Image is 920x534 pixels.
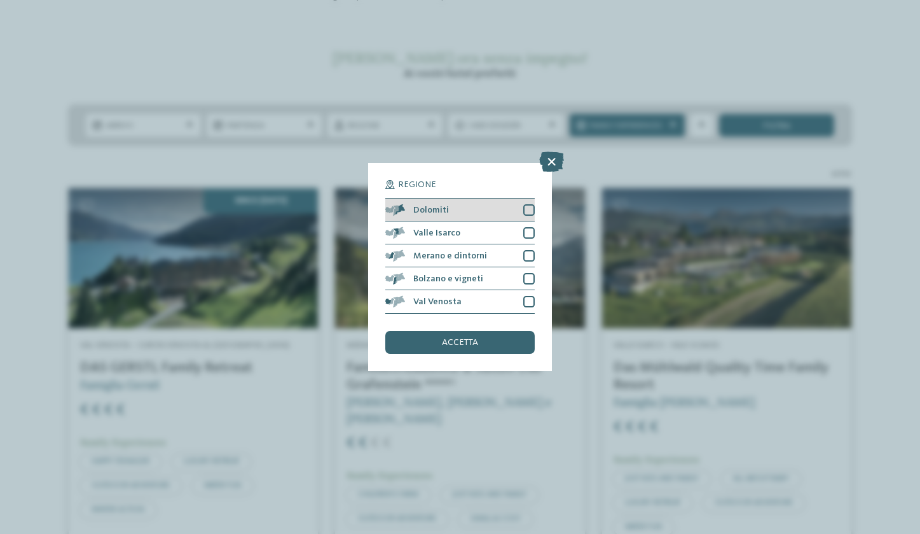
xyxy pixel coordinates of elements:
[413,251,487,260] span: Merano e dintorni
[398,180,436,189] span: Regione
[442,338,478,347] span: accetta
[413,274,483,283] span: Bolzano e vigneti
[413,206,449,214] span: Dolomiti
[413,297,462,306] span: Val Venosta
[413,228,460,237] span: Valle Isarco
